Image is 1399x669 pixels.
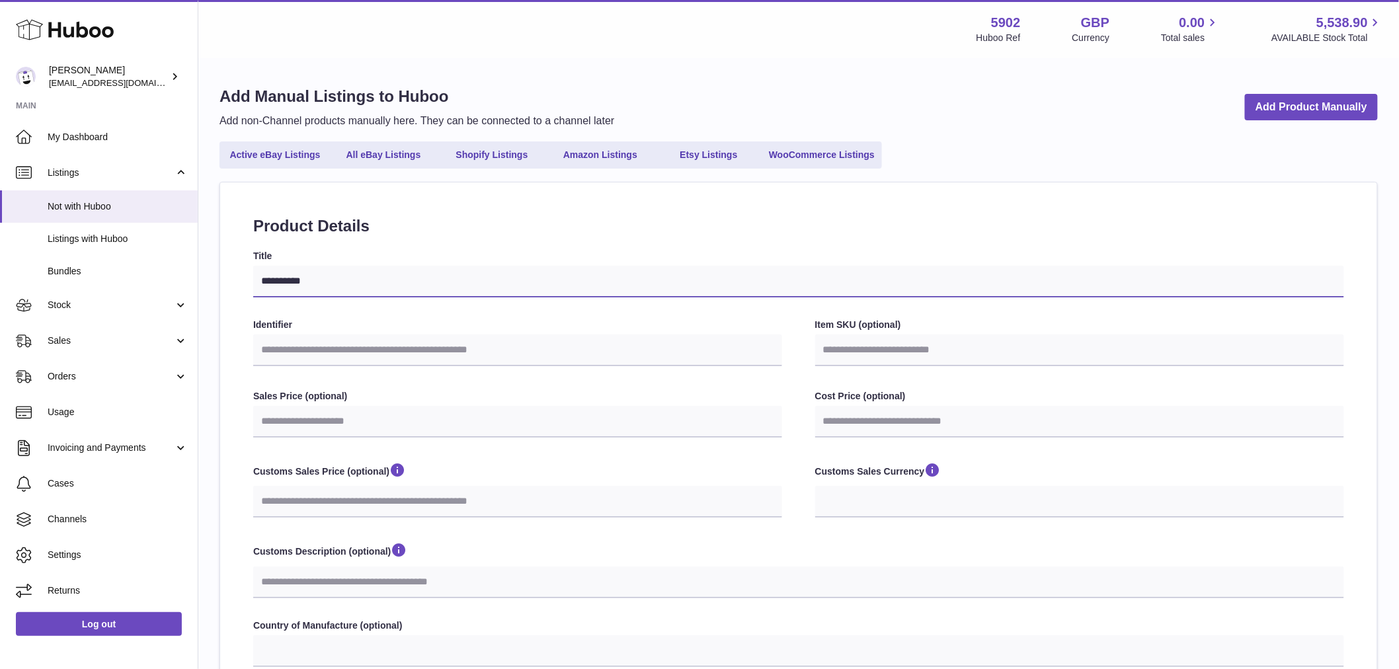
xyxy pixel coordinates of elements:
[222,144,328,166] a: Active eBay Listings
[815,390,1344,403] label: Cost Price (optional)
[1179,14,1205,32] span: 0.00
[1245,94,1378,121] a: Add Product Manually
[48,549,188,561] span: Settings
[48,513,188,526] span: Channels
[815,319,1344,331] label: Item SKU (optional)
[1161,14,1220,44] a: 0.00 Total sales
[1072,32,1110,44] div: Currency
[48,477,188,490] span: Cases
[48,299,174,311] span: Stock
[48,167,174,179] span: Listings
[1161,32,1220,44] span: Total sales
[253,461,782,483] label: Customs Sales Price (optional)
[48,334,174,347] span: Sales
[48,370,174,383] span: Orders
[16,67,36,87] img: internalAdmin-5902@internal.huboo.com
[220,86,614,107] h1: Add Manual Listings to Huboo
[48,200,188,213] span: Not with Huboo
[16,612,182,636] a: Log out
[253,216,1344,237] h2: Product Details
[656,144,762,166] a: Etsy Listings
[1271,32,1383,44] span: AVAILABLE Stock Total
[547,144,653,166] a: Amazon Listings
[220,114,614,128] p: Add non-Channel products manually here. They can be connected to a channel later
[49,77,194,88] span: [EMAIL_ADDRESS][DOMAIN_NAME]
[331,144,436,166] a: All eBay Listings
[253,319,782,331] label: Identifier
[253,250,1344,262] label: Title
[48,406,188,418] span: Usage
[1081,14,1109,32] strong: GBP
[439,144,545,166] a: Shopify Listings
[253,619,1344,632] label: Country of Manufacture (optional)
[48,265,188,278] span: Bundles
[253,390,782,403] label: Sales Price (optional)
[1316,14,1368,32] span: 5,538.90
[48,584,188,597] span: Returns
[48,131,188,143] span: My Dashboard
[49,64,168,89] div: [PERSON_NAME]
[1271,14,1383,44] a: 5,538.90 AVAILABLE Stock Total
[48,442,174,454] span: Invoicing and Payments
[253,541,1344,563] label: Customs Description (optional)
[991,14,1021,32] strong: 5902
[815,461,1344,483] label: Customs Sales Currency
[48,233,188,245] span: Listings with Huboo
[977,32,1021,44] div: Huboo Ref
[764,144,879,166] a: WooCommerce Listings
